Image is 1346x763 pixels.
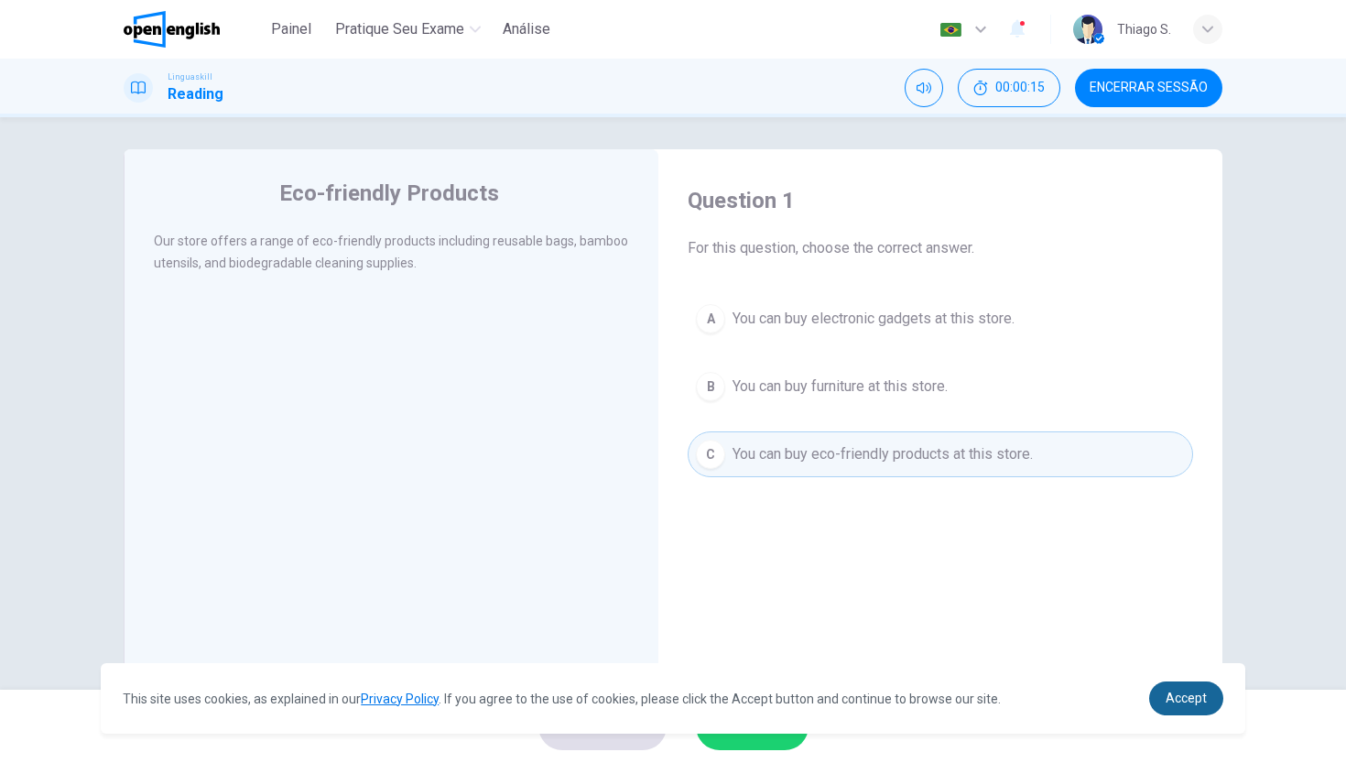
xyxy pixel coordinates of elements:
[696,440,725,469] div: C
[495,13,558,46] button: Análise
[279,179,499,208] h4: Eco-friendly Products
[688,296,1193,342] button: AYou can buy electronic gadgets at this store.
[696,372,725,401] div: B
[123,692,1001,706] span: This site uses cookies, as explained in our . If you agree to the use of cookies, please click th...
[168,71,212,83] span: Linguaskill
[1117,18,1171,40] div: Thiago S.
[262,13,320,46] button: Painel
[168,83,223,105] h1: Reading
[688,237,1193,259] span: For this question, choose the correct answer.
[101,663,1245,734] div: cookieconsent
[1073,15,1102,44] img: Profile picture
[271,18,311,40] span: Painel
[328,13,488,46] button: Pratique seu exame
[905,69,943,107] div: Silenciar
[688,364,1193,409] button: BYou can buy furniture at this store.
[688,186,1193,215] h4: Question 1
[995,81,1045,95] span: 00:00:15
[733,443,1033,465] span: You can buy eco-friendly products at this store.
[1166,691,1207,705] span: Accept
[335,18,464,40] span: Pratique seu exame
[503,18,550,40] span: Análise
[939,23,962,37] img: pt
[958,69,1060,107] div: Esconder
[958,69,1060,107] button: 00:00:15
[733,376,948,398] span: You can buy furniture at this store.
[124,11,262,48] a: OpenEnglish logo
[733,308,1015,330] span: You can buy electronic gadgets at this store.
[1075,69,1222,107] button: Encerrar Sessão
[361,692,439,706] a: Privacy Policy
[154,234,628,270] span: Our store offers a range of eco-friendly products including reusable bags, bamboo utensils, and b...
[696,304,725,333] div: A
[124,11,220,48] img: OpenEnglish logo
[1149,681,1223,715] a: dismiss cookie message
[688,431,1193,477] button: CYou can buy eco-friendly products at this store.
[1090,81,1208,95] span: Encerrar Sessão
